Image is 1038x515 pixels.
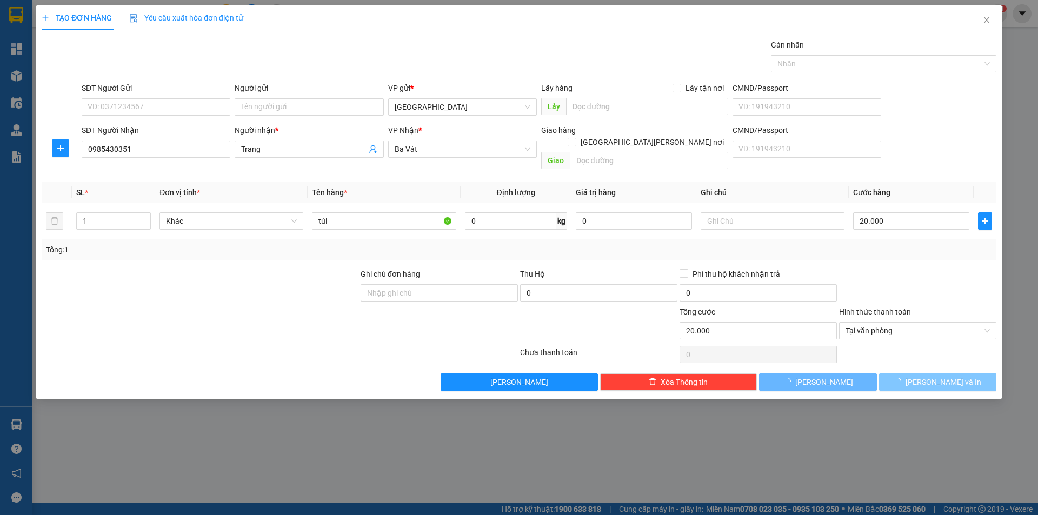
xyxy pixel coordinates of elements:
[129,14,138,23] img: icon
[846,323,990,339] span: Tại văn phòng
[541,152,570,169] span: Giao
[661,376,708,388] span: Xóa Thông tin
[312,212,456,230] input: VD: Bàn, Ghế
[600,373,757,391] button: deleteXóa Thông tin
[395,141,530,157] span: Ba Vát
[361,270,420,278] label: Ghi chú đơn hàng
[701,212,844,230] input: Ghi Chú
[42,14,49,22] span: plus
[570,152,728,169] input: Dọc đường
[906,376,981,388] span: [PERSON_NAME] và In
[556,212,567,230] span: kg
[490,376,548,388] span: [PERSON_NAME]
[894,378,906,385] span: loading
[82,124,230,136] div: SĐT Người Nhận
[759,373,876,391] button: [PERSON_NAME]
[82,82,230,94] div: SĐT Người Gửi
[166,213,297,229] span: Khác
[541,98,566,115] span: Lấy
[361,284,518,302] input: Ghi chú đơn hàng
[733,82,881,94] div: CMND/Passport
[688,268,784,280] span: Phí thu hộ khách nhận trả
[541,84,573,92] span: Lấy hàng
[395,99,530,115] span: Sài Gòn
[76,188,85,197] span: SL
[235,82,383,94] div: Người gửi
[972,5,1002,36] button: Close
[576,212,692,230] input: 0
[519,346,678,365] div: Chưa thanh toán
[46,212,63,230] button: delete
[520,270,545,278] span: Thu Hộ
[853,188,890,197] span: Cước hàng
[879,373,996,391] button: [PERSON_NAME] và In
[129,14,243,22] span: Yêu cầu xuất hóa đơn điện tử
[497,188,535,197] span: Định lượng
[795,376,853,388] span: [PERSON_NAME]
[576,136,728,148] span: [GEOGRAPHIC_DATA][PERSON_NAME] nơi
[771,41,804,49] label: Gán nhãn
[839,307,911,316] label: Hình thức thanh toán
[441,373,598,391] button: [PERSON_NAME]
[978,212,992,230] button: plus
[649,378,656,386] span: delete
[576,188,616,197] span: Giá trị hàng
[388,126,418,135] span: VP Nhận
[733,124,881,136] div: CMND/Passport
[388,82,537,94] div: VP gửi
[979,217,992,225] span: plus
[681,82,728,94] span: Lấy tận nơi
[52,144,69,152] span: plus
[369,145,377,153] span: user-add
[982,16,991,24] span: close
[566,98,728,115] input: Dọc đường
[312,188,347,197] span: Tên hàng
[783,378,795,385] span: loading
[52,139,69,157] button: plus
[235,124,383,136] div: Người nhận
[680,307,715,316] span: Tổng cước
[42,14,112,22] span: TẠO ĐƠN HÀNG
[541,126,576,135] span: Giao hàng
[696,182,849,203] th: Ghi chú
[46,244,401,256] div: Tổng: 1
[159,188,200,197] span: Đơn vị tính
